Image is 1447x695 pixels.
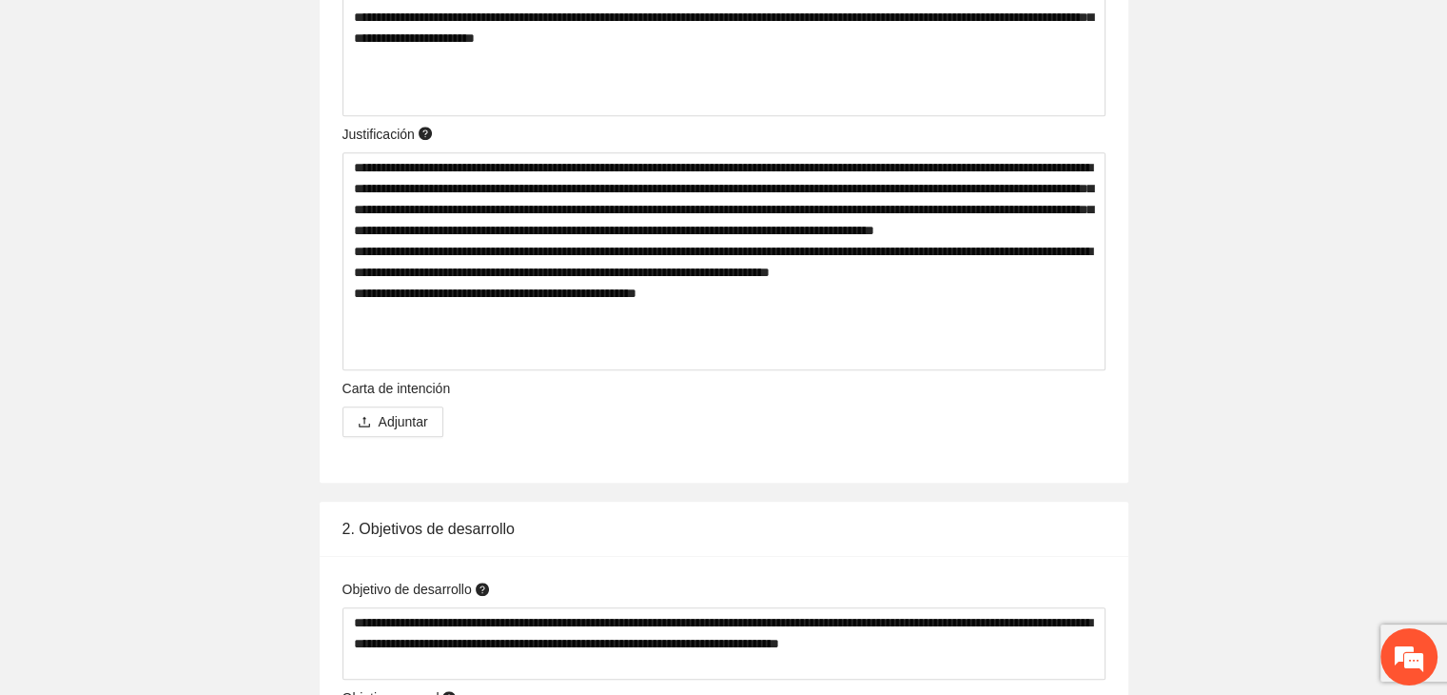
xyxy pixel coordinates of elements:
[358,415,371,430] span: upload
[476,583,489,596] span: question-circle
[312,10,358,55] div: Minimizar ventana de chat en vivo
[419,127,432,140] span: question-circle
[342,124,436,145] span: Justificación
[342,414,443,429] span: uploadAdjuntar
[10,480,362,546] textarea: Escriba su mensaje y pulse “Intro”
[342,579,493,600] span: Objetivo de desarrollo
[342,407,443,437] button: uploadAdjuntar
[342,502,1105,556] div: 2. Objetivos de desarrollo
[99,97,320,122] div: Chatee con nosotros ahora
[342,378,458,399] span: Carta de intención
[379,411,428,432] span: Adjuntar
[110,234,263,427] span: Estamos en línea.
